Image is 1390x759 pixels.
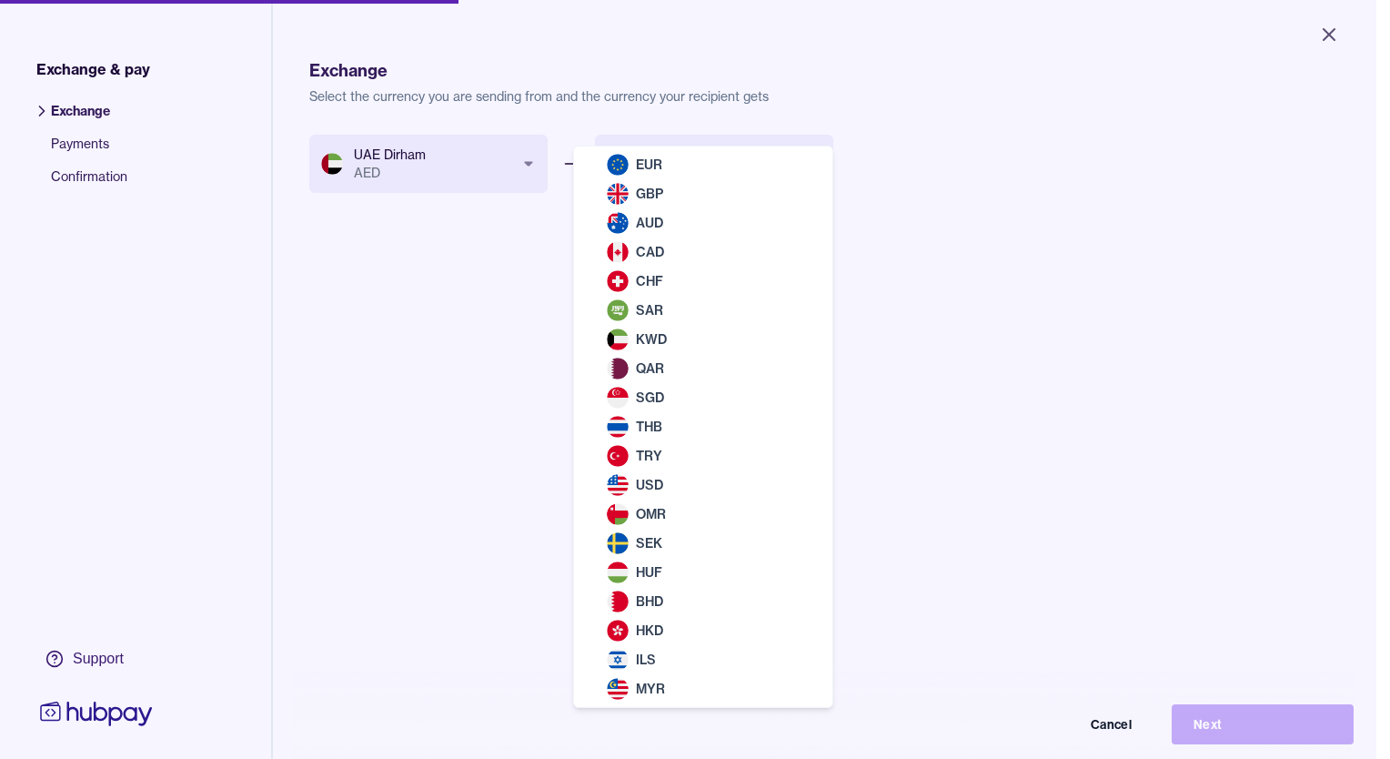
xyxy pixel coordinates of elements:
span: OMR [636,506,666,522]
span: SAR [636,302,663,319]
span: THB [636,419,662,435]
span: EUR [636,157,662,173]
span: QAR [636,360,664,377]
span: USD [636,477,663,493]
span: AUD [636,215,663,231]
span: TRY [636,448,662,464]
span: SEK [636,535,662,552]
span: ILS [636,652,656,668]
span: CHF [636,273,663,289]
span: SGD [636,390,664,406]
span: CAD [636,244,664,260]
span: KWD [636,331,667,348]
span: HKD [636,622,663,639]
span: HUF [636,564,662,581]
span: MYR [636,681,665,697]
span: GBP [636,186,663,202]
button: Cancel [972,704,1153,744]
span: BHD [636,593,663,610]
